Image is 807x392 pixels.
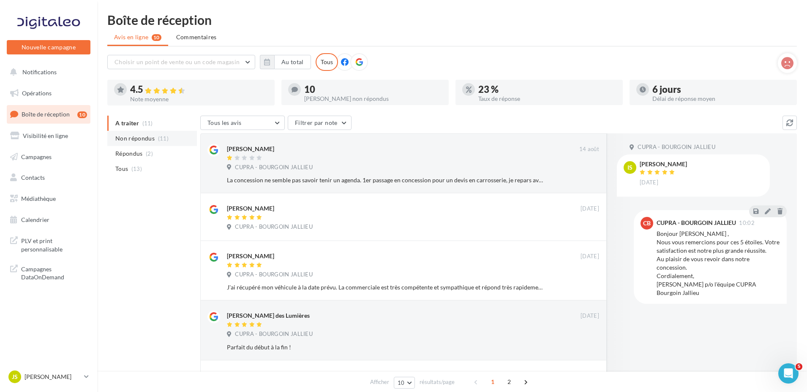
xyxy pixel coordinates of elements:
span: 2 [502,375,516,389]
div: Bonjour [PERSON_NAME] , Nous vous remercions pour ces 5 étoiles. Votre satisfaction est notre plu... [657,230,780,297]
div: Note moyenne [130,96,268,102]
iframe: Intercom live chat [778,363,799,384]
button: Notifications [5,63,89,81]
a: Js [PERSON_NAME] [7,369,90,385]
div: [PERSON_NAME] [227,252,274,260]
span: [DATE] [581,205,599,213]
button: Tous les avis [200,116,285,130]
span: 1 [486,375,499,389]
div: Taux de réponse [478,96,616,102]
a: Visibilité en ligne [5,127,92,145]
span: résultats/page [420,378,455,386]
span: (2) [146,150,153,157]
div: 6 jours [652,85,790,94]
span: Campagnes [21,153,52,160]
span: PLV et print personnalisable [21,235,87,253]
div: La concession ne semble pas savoir tenir un agenda. 1er passage en concession pour un devis en ca... [227,176,544,184]
div: J'ai récupéré mon véhicule à la date prévu. La commerciale est très compétente et sympathique et ... [227,283,544,292]
a: PLV et print personnalisable [5,232,92,257]
button: Au total [260,55,311,69]
span: Répondus [115,149,143,158]
span: Boîte de réception [22,111,70,118]
span: CUPRA - BOURGOIN JALLIEU [638,143,715,151]
span: (11) [158,135,169,142]
div: CUPRA - BOURGOIN JALLIEU [657,220,736,226]
span: Médiathèque [21,195,56,202]
span: Js [12,373,18,381]
span: Notifications [22,68,57,76]
div: [PERSON_NAME] [227,145,274,153]
span: Calendrier [21,216,49,223]
button: Nouvelle campagne [7,40,90,54]
span: CUPRA - BOURGOIN JALLIEU [235,223,313,231]
a: Contacts [5,169,92,187]
div: Délai de réponse moyen [652,96,790,102]
span: Commentaires [176,33,217,41]
div: Nath. G. [227,371,248,379]
span: CUPRA - BOURGOIN JALLIEU [235,164,313,171]
div: [PERSON_NAME] des Lumières [227,311,310,320]
span: CUPRA - BOURGOIN JALLIEU [235,330,313,338]
a: Calendrier [5,211,92,229]
span: IS [627,163,633,172]
span: Contacts [21,174,45,181]
span: [DATE] [581,253,599,260]
a: Opérations [5,84,92,102]
span: [DATE] [581,312,599,320]
div: [PERSON_NAME] [227,204,274,213]
span: Tous les avis [207,119,242,126]
span: Tous [115,165,128,173]
div: 23 % [478,85,616,94]
div: Parfait du début à la fin ! [227,343,544,351]
div: 4.5 [130,85,268,95]
div: 10 [77,111,87,118]
span: Visibilité en ligne [23,132,68,139]
span: Campagnes DataOnDemand [21,263,87,281]
div: [PERSON_NAME] [640,161,687,167]
p: [PERSON_NAME] [25,373,81,381]
span: CB [643,219,651,227]
span: 5 [796,363,802,370]
span: 10:02 [739,220,755,226]
span: Choisir un point de vente ou un code magasin [115,58,240,65]
span: [DATE] [640,179,658,187]
a: Campagnes DataOnDemand [5,260,92,285]
span: 10 [398,379,405,386]
span: Afficher [370,378,389,386]
div: Tous [316,53,338,71]
span: 14 août [579,146,599,153]
span: Non répondus [115,134,155,143]
span: Opérations [22,89,52,97]
span: CUPRA - BOURGOIN JALLIEU [235,271,313,278]
span: (13) [131,165,142,172]
button: 10 [394,377,415,389]
a: Boîte de réception10 [5,105,92,123]
div: [PERSON_NAME] non répondus [304,96,442,102]
button: Choisir un point de vente ou un code magasin [107,55,255,69]
button: Au total [274,55,311,69]
a: Médiathèque [5,190,92,208]
div: Boîte de réception [107,14,797,26]
a: Campagnes [5,148,92,166]
button: Filtrer par note [288,116,352,130]
div: 10 [304,85,442,94]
